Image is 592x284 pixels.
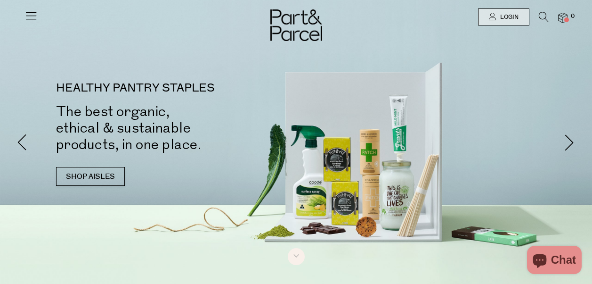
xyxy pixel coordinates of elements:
[270,9,322,41] img: Part&Parcel
[558,13,568,23] a: 0
[56,83,310,94] p: HEALTHY PANTRY STAPLES
[478,8,529,25] a: Login
[498,13,519,21] span: Login
[524,246,584,276] inbox-online-store-chat: Shopify online store chat
[56,167,125,186] a: SHOP AISLES
[568,12,577,21] span: 0
[56,103,310,153] h2: The best organic, ethical & sustainable products, in one place.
